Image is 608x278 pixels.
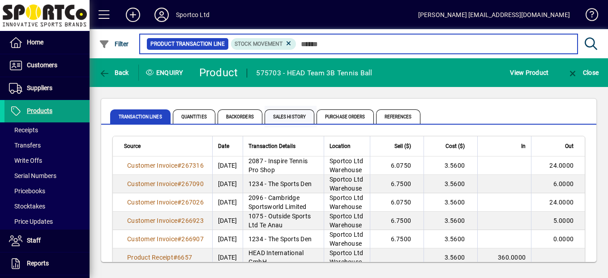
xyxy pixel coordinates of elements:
a: Write Offs [4,153,90,168]
mat-chip: Product Transaction Type: Stock movement [231,38,296,50]
button: Close [565,65,601,81]
a: Serial Numbers [4,168,90,183]
span: Sales History [265,109,314,124]
span: Transaction Details [248,141,295,151]
span: Sportco Ltd Warehouse [330,231,364,247]
div: Source [124,141,207,151]
span: Stock movement [235,41,283,47]
td: 3.5600 [424,193,477,212]
td: [DATE] [212,156,243,175]
td: 2087 - Inspire Tennis Pro Shop [243,156,324,175]
td: 6.7500 [370,175,424,193]
div: Sportco Ltd [176,8,210,22]
app-page-header-button: Close enquiry [558,65,608,81]
a: Customer Invoice#267026 [124,197,207,207]
div: Enquiry [139,65,193,80]
span: Sportco Ltd Warehouse [330,194,364,210]
span: Close [567,69,599,76]
div: Date [218,141,237,151]
span: Date [218,141,229,151]
a: Stocktakes [4,199,90,214]
div: Sell ($) [376,141,419,151]
span: 6.0000 [553,180,574,187]
a: Knowledge Base [579,2,597,31]
td: 1234 - The Sports Den [243,230,324,248]
span: 360.0000 [498,254,526,261]
td: [DATE] [212,193,243,212]
td: 6.7500 [370,212,424,230]
span: 6657 [177,254,192,261]
span: Customer Invoice [127,235,177,243]
td: 3.5600 [424,156,477,175]
span: 267026 [181,199,204,206]
span: Sell ($) [394,141,411,151]
a: Customer Invoice#266907 [124,234,207,244]
td: 3.5600 [424,230,477,248]
a: Customer Invoice#267316 [124,161,207,170]
span: # [177,162,181,169]
span: Suppliers [27,84,52,91]
a: Price Updates [4,214,90,229]
span: Backorders [218,109,262,124]
span: Products [27,107,52,114]
span: 266907 [181,235,204,243]
span: Receipts [9,126,38,134]
a: Reports [4,252,90,275]
span: 24.0000 [549,162,574,169]
div: Location [330,141,364,151]
span: Sportco Ltd Warehouse [330,176,364,192]
span: Filter [99,40,129,48]
span: Customers [27,61,57,69]
span: Sportco Ltd Warehouse [330,213,364,229]
td: 6.7500 [370,230,424,248]
span: Location [330,141,351,151]
span: 266923 [181,217,204,224]
span: Transaction Lines [110,109,171,124]
span: Stocktakes [9,203,45,210]
span: Home [27,39,43,46]
span: Customer Invoice [127,199,177,206]
td: 3.5600 [424,248,477,267]
span: Transfers [9,142,41,149]
span: Source [124,141,141,151]
span: In [521,141,526,151]
button: View Product [508,65,551,81]
span: Staff [27,237,41,244]
div: [PERSON_NAME] [EMAIL_ADDRESS][DOMAIN_NAME] [418,8,570,22]
span: # [177,180,181,187]
span: 267316 [181,162,204,169]
div: Product [199,65,238,80]
a: Product Receipt#6657 [124,252,195,262]
span: Cost ($) [445,141,465,151]
span: Product Receipt [127,254,173,261]
button: Filter [97,36,131,52]
td: 3.5600 [424,175,477,193]
span: Customer Invoice [127,217,177,224]
span: 5.0000 [553,217,574,224]
app-page-header-button: Back [90,65,139,81]
span: 267090 [181,180,204,187]
span: Back [99,69,129,76]
div: 575703 - HEAD Team 3B Tennis Ball [256,66,372,80]
span: Sportco Ltd Warehouse [330,157,364,174]
span: # [177,199,181,206]
span: Reports [27,260,49,267]
span: Write Offs [9,157,42,164]
span: Purchase Orders [317,109,374,124]
td: [DATE] [212,230,243,248]
span: Out [565,141,574,151]
a: Pricebooks [4,183,90,199]
span: View Product [510,65,548,80]
span: Quantities [173,109,215,124]
a: Staff [4,230,90,252]
td: HEAD International GmbH [243,248,324,267]
span: # [177,217,181,224]
span: Pricebooks [9,187,45,195]
span: Customer Invoice [127,162,177,169]
td: [DATE] [212,175,243,193]
a: Customer Invoice#266923 [124,216,207,226]
span: 0.0000 [553,235,574,243]
button: Profile [147,7,176,23]
td: 6.0750 [370,156,424,175]
td: 2096 - Cambridge Sportsworld Limited [243,193,324,212]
